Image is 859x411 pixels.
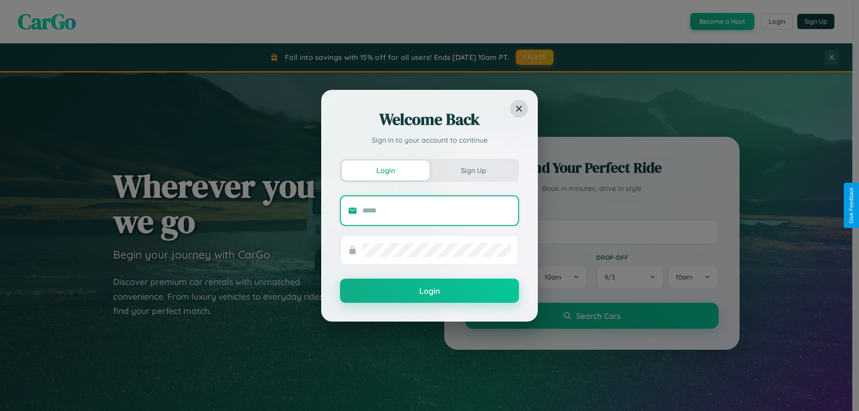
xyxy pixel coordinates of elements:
[340,109,519,130] h2: Welcome Back
[340,135,519,145] p: Sign in to your account to continue
[848,187,855,224] div: Give Feedback
[340,279,519,303] button: Login
[429,161,517,180] button: Sign Up
[342,161,429,180] button: Login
